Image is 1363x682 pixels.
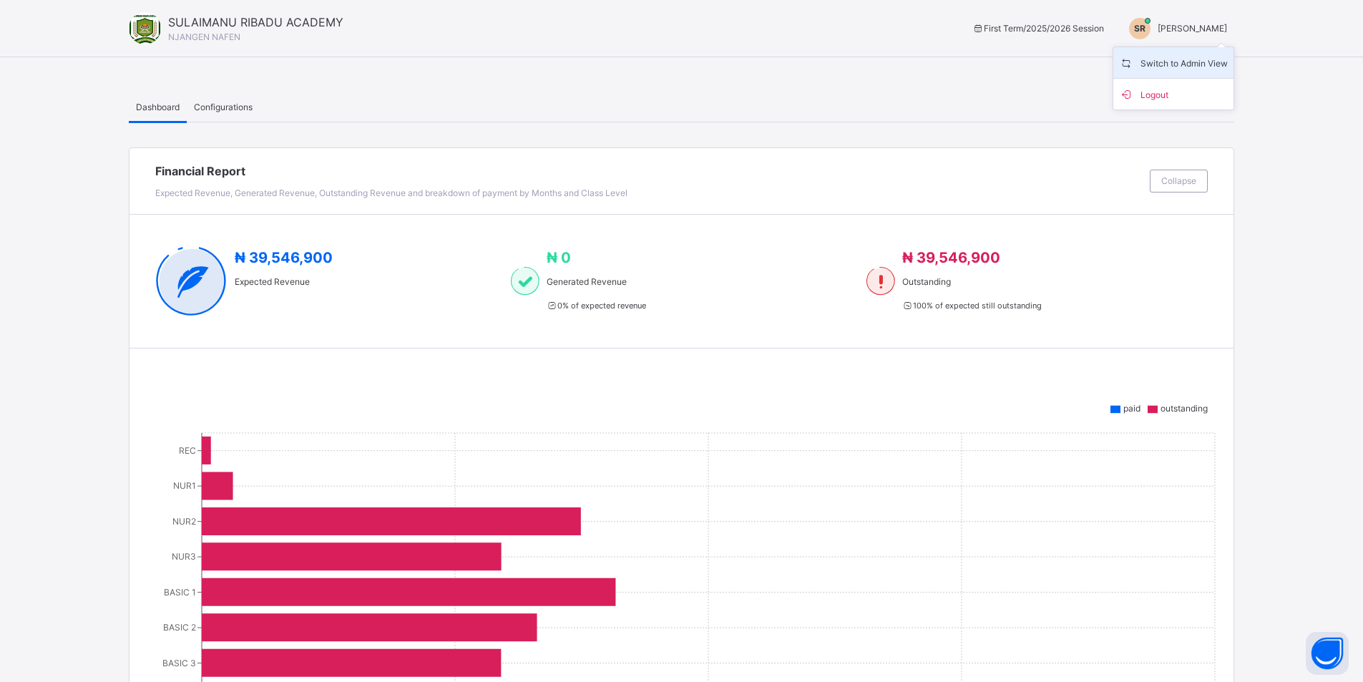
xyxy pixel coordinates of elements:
[1161,403,1208,414] span: outstanding
[235,276,333,288] span: Expected Revenue
[172,516,196,527] tspan: NUR2
[902,276,1042,288] span: Outstanding
[168,31,240,42] span: NJANGEN NAFEN
[164,587,196,598] tspan: BASIC 1
[1119,53,1228,72] span: Switch to Admin View
[902,301,1042,311] span: 100 % of expected still outstanding
[235,249,333,266] span: ₦ 39,546,900
[179,445,196,456] tspan: REC
[547,276,646,288] span: Generated Revenue
[162,658,196,668] tspan: BASIC 3
[1123,403,1140,414] span: paid
[1306,632,1349,675] button: Open asap
[547,249,571,266] span: ₦ 0
[972,23,1104,34] span: session/term information
[168,14,343,31] span: SULAIMANU RIBADU ACADEMY
[172,551,196,562] tspan: NUR3
[155,187,627,198] span: Expected Revenue, Generated Revenue, Outstanding Revenue and breakdown of payment by Months and C...
[1113,79,1233,109] li: dropdown-list-item-buttom-1
[866,247,895,316] img: outstanding-1.146d663e52f09953f639664a84e30106.svg
[1119,84,1228,104] span: Logout
[1158,23,1227,34] span: [PERSON_NAME]
[173,480,196,491] tspan: NUR1
[136,101,180,114] span: Dashboard
[547,301,646,311] span: 0 % of expected revenue
[1161,175,1196,187] span: Collapse
[163,622,196,633] tspan: BASIC 2
[1134,22,1145,35] span: SR
[902,249,1000,266] span: ₦ 39,546,900
[155,162,1143,180] span: Financial Report
[1113,47,1233,79] li: dropdown-list-item-name-0
[194,101,253,114] span: Configurations
[155,247,228,316] img: expected-2.4343d3e9d0c965b919479240f3db56ac.svg
[511,247,539,316] img: paid-1.3eb1404cbcb1d3b736510a26bbfa3ccb.svg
